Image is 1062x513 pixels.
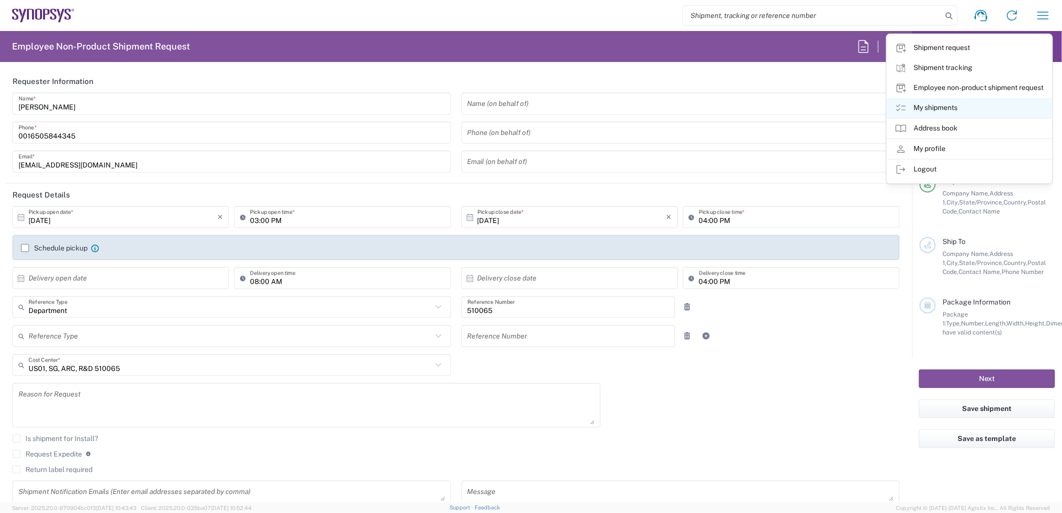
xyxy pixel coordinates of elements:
input: Shipment, tracking or reference number [683,6,942,25]
a: Add Reference [699,329,713,343]
span: Width, [1006,319,1025,327]
span: Package 1: [942,310,968,327]
button: Save shipment [919,399,1055,418]
i: × [217,209,223,225]
span: Type, [946,319,961,327]
h2: Request Details [12,190,70,200]
a: Remove Reference [680,329,694,343]
a: Employee non-product shipment request [887,78,1052,98]
span: [DATE] 10:43:43 [96,505,136,511]
span: Ship To [942,237,965,245]
span: Country, [1003,198,1027,206]
label: Schedule pickup [21,244,87,252]
span: Contact Name, [958,268,1001,275]
span: Phone Number [1001,268,1044,275]
h2: Requester Information [12,76,93,86]
span: City, [946,259,959,266]
span: Height, [1025,319,1046,327]
a: Logout [887,159,1052,179]
span: Copyright © [DATE]-[DATE] Agistix Inc., All Rights Reserved [896,503,1050,512]
span: Server: 2025.20.0-970904bc0f3 [12,505,136,511]
a: Remove Reference [680,300,694,314]
span: Company Name, [942,189,989,197]
a: My shipments [887,98,1052,118]
span: City, [946,198,959,206]
a: Shipment tracking [887,58,1052,78]
a: Support [449,504,474,510]
button: Next [919,369,1055,388]
i: × [666,209,672,225]
span: Client: 2025.20.0-035ba07 [141,505,251,511]
span: Country, [1003,259,1027,266]
a: Feedback [474,504,500,510]
a: Shipment request [887,38,1052,58]
button: Save as template [919,429,1055,448]
label: Return label required [12,465,92,473]
label: Is shipment for Install? [12,434,98,442]
span: Package Information [942,298,1010,306]
a: My profile [887,139,1052,159]
span: Length, [985,319,1006,327]
span: State/Province, [959,259,1003,266]
span: Company Name, [942,250,989,257]
span: Number, [961,319,985,327]
span: State/Province, [959,198,1003,206]
span: [DATE] 10:52:44 [211,505,251,511]
h2: Employee Non-Product Shipment Request [12,40,190,52]
span: Contact Name [958,207,1000,215]
label: Request Expedite [12,450,82,458]
a: Address book [887,118,1052,138]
